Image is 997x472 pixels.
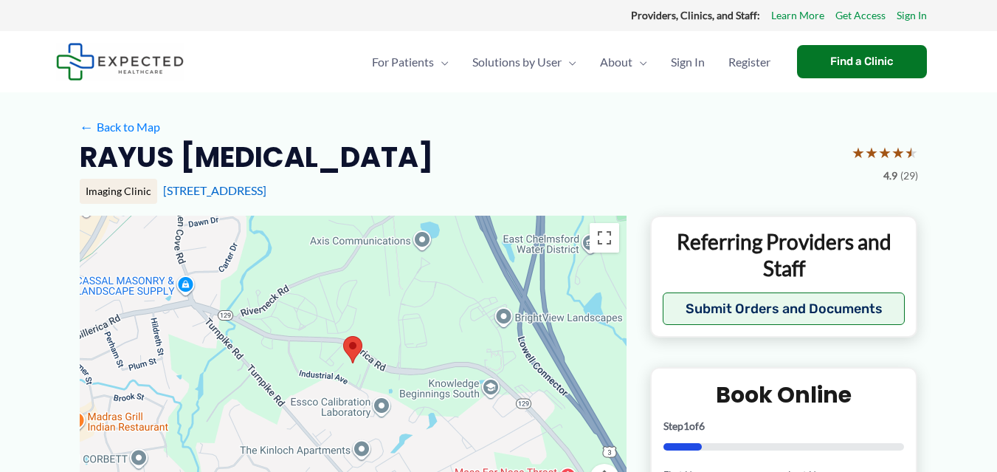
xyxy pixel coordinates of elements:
span: Menu Toggle [632,36,647,88]
h2: Book Online [663,380,905,409]
span: Menu Toggle [434,36,449,88]
div: Imaging Clinic [80,179,157,204]
span: ★ [905,139,918,166]
a: Find a Clinic [797,45,927,78]
span: For Patients [372,36,434,88]
span: 1 [683,420,689,432]
a: Register [717,36,782,88]
span: (29) [900,166,918,185]
h2: RAYUS [MEDICAL_DATA] [80,139,433,175]
span: ★ [878,139,891,166]
a: Sign In [897,6,927,25]
span: ← [80,120,94,134]
p: Referring Providers and Staff [663,228,905,282]
nav: Primary Site Navigation [360,36,782,88]
span: 4.9 [883,166,897,185]
p: Step of [663,421,905,431]
a: Solutions by UserMenu Toggle [460,36,588,88]
a: Learn More [771,6,824,25]
a: For PatientsMenu Toggle [360,36,460,88]
button: Toggle fullscreen view [590,223,619,253]
a: Get Access [835,6,886,25]
a: Sign In [659,36,717,88]
span: Register [728,36,770,88]
span: ★ [891,139,905,166]
span: About [600,36,632,88]
span: Menu Toggle [562,36,576,88]
strong: Providers, Clinics, and Staff: [631,9,760,21]
a: [STREET_ADDRESS] [163,183,266,197]
button: Submit Orders and Documents [663,293,905,325]
span: Sign In [671,36,705,88]
a: AboutMenu Toggle [588,36,659,88]
a: ←Back to Map [80,116,160,138]
span: Solutions by User [472,36,562,88]
img: Expected Healthcare Logo - side, dark font, small [56,43,184,81]
span: ★ [865,139,878,166]
span: ★ [852,139,865,166]
span: 6 [699,420,705,432]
